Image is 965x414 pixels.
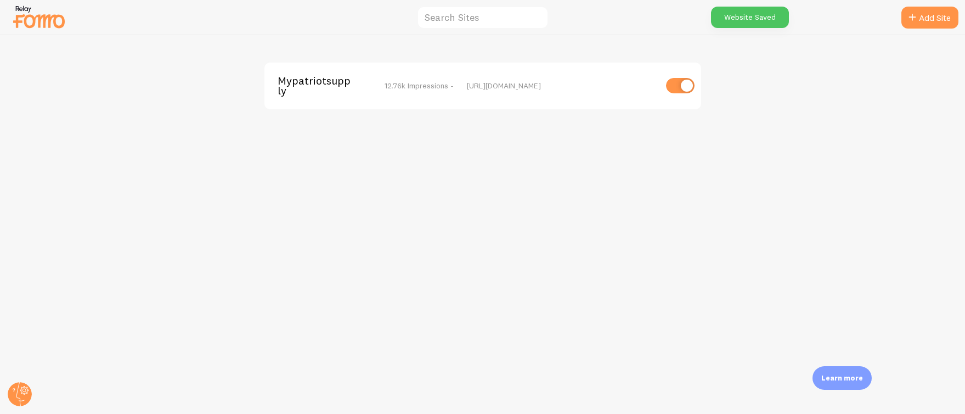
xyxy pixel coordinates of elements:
div: Website Saved [711,7,789,28]
span: Mypatriotsupply [278,76,366,96]
img: fomo-relay-logo-orange.svg [12,3,66,31]
p: Learn more [821,373,863,383]
div: Learn more [812,366,872,390]
span: 12.76k Impressions - [385,81,454,91]
div: [URL][DOMAIN_NAME] [467,81,656,91]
